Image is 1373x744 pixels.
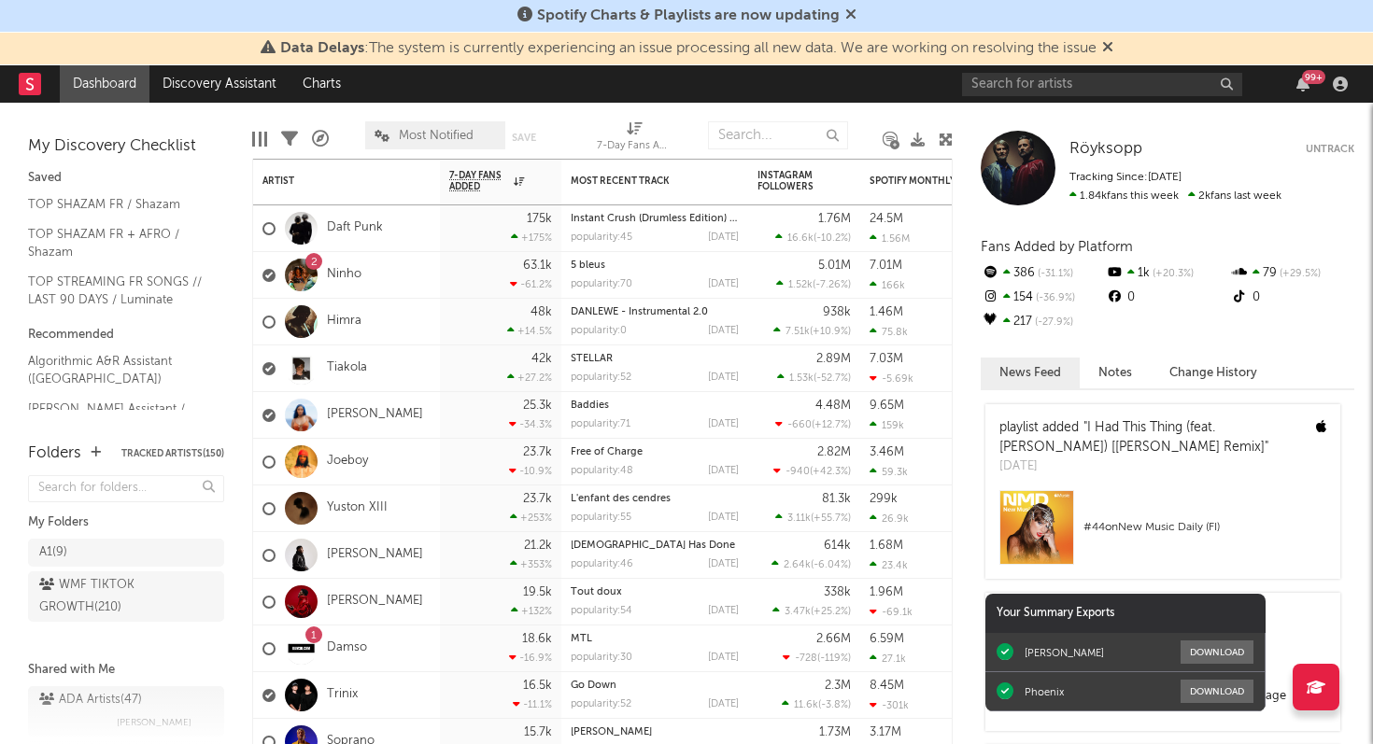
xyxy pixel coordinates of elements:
[571,354,739,364] div: STELLAR
[824,586,851,598] div: 338k
[870,606,913,618] div: -69.1k
[571,494,671,504] a: L'enfant des cendres
[28,475,224,502] input: Search for folders...
[783,652,851,664] div: ( )
[571,400,609,411] a: Baddies
[816,353,851,365] div: 2.89M
[571,606,632,616] div: popularity: 54
[571,587,622,597] a: Tout doux
[327,500,388,516] a: Yuston XIII
[121,449,224,458] button: Tracked Artists(150)
[571,447,739,457] div: Free of Charge
[870,586,903,598] div: 1.96M
[870,232,910,245] div: 1.56M
[823,306,851,318] div: 938k
[507,325,552,337] div: +14.5 %
[571,653,632,663] div: popularity: 30
[449,170,509,192] span: 7-Day Fans Added
[28,351,205,389] a: Algorithmic A&R Assistant ([GEOGRAPHIC_DATA])
[327,407,423,423] a: [PERSON_NAME]
[708,121,848,149] input: Search...
[28,324,224,346] div: Recommended
[524,726,552,738] div: 15.7k
[571,326,627,336] div: popularity: 0
[523,446,552,458] div: 23.7k
[981,261,1105,286] div: 386
[786,467,810,477] span: -940
[571,634,592,644] a: MTL
[571,559,633,569] div: popularity: 46
[775,418,851,430] div: ( )
[708,512,739,523] div: [DATE]
[824,540,851,552] div: 614k
[571,279,632,289] div: popularity: 70
[813,327,848,337] span: +10.9 %
[28,399,205,437] a: [PERSON_NAME] Assistant / [GEOGRAPHIC_DATA]
[1105,261,1229,286] div: 1k
[597,112,672,166] div: 7-Day Fans Added (7-Day Fans Added)
[571,512,631,523] div: popularity: 55
[757,170,823,192] div: Instagram Followers
[28,167,224,190] div: Saved
[787,420,812,430] span: -660
[775,232,851,244] div: ( )
[28,659,224,681] div: Shared with Me
[399,130,474,142] span: Most Notified
[870,353,903,365] div: 7.03M
[523,400,552,412] div: 25.3k
[327,360,367,376] a: Tiakola
[708,419,739,429] div: [DATE]
[1069,190,1179,202] span: 1.84k fans this week
[814,607,848,617] span: +25.2 %
[816,633,851,645] div: 2.66M
[870,512,909,525] div: 26.9k
[870,559,908,571] div: 23.4k
[28,272,205,310] a: TOP STREAMING FR SONGS // LAST 90 DAYS / Luminate
[509,652,552,664] div: -16.9 %
[785,607,811,617] span: 3.47k
[981,240,1133,254] span: Fans Added by Platform
[571,260,605,271] a: 5 bleus
[571,307,739,317] div: DANLEWE - Instrumental 2.0
[571,494,739,504] div: L'enfant des cendres
[571,540,739,551] div: God Has Done
[281,112,298,166] div: Filters
[816,233,848,244] span: -10.2 %
[327,454,368,470] a: Joeboy
[510,558,552,570] div: +353 %
[787,233,814,244] span: 16.6k
[571,260,739,271] div: 5 bleus
[28,135,224,158] div: My Discovery Checklist
[527,213,552,225] div: 175k
[775,512,851,524] div: ( )
[1277,269,1321,279] span: +29.5 %
[817,446,851,458] div: 2.82M
[814,513,848,524] span: +55.7 %
[1102,41,1113,56] span: Dismiss
[28,686,224,737] a: ADA Artists(47)[PERSON_NAME]
[1069,140,1142,159] a: Röyksopp
[1069,172,1182,183] span: Tracking Since: [DATE]
[290,65,354,103] a: Charts
[327,267,361,283] a: Ninho
[962,73,1242,96] input: Search for artists
[870,400,904,412] div: 9.65M
[1181,640,1253,664] button: Download
[1025,646,1104,659] div: [PERSON_NAME]
[1035,269,1073,279] span: -31.1 %
[1069,190,1281,202] span: 2k fans last week
[511,232,552,244] div: +175 %
[511,605,552,617] div: +132 %
[1033,293,1075,303] span: -36.9 %
[327,640,367,656] a: Damso
[708,606,739,616] div: [DATE]
[999,457,1302,476] div: [DATE]
[571,634,739,644] div: MTL
[981,310,1105,334] div: 217
[999,421,1268,454] a: "I Had This Thing (feat. [PERSON_NAME]) [[PERSON_NAME] Remix]"
[39,541,67,564] div: A1 ( 9 )
[1230,261,1354,286] div: 79
[327,220,383,236] a: Daft Punk
[507,372,552,384] div: +27.2 %
[571,699,631,709] div: popularity: 52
